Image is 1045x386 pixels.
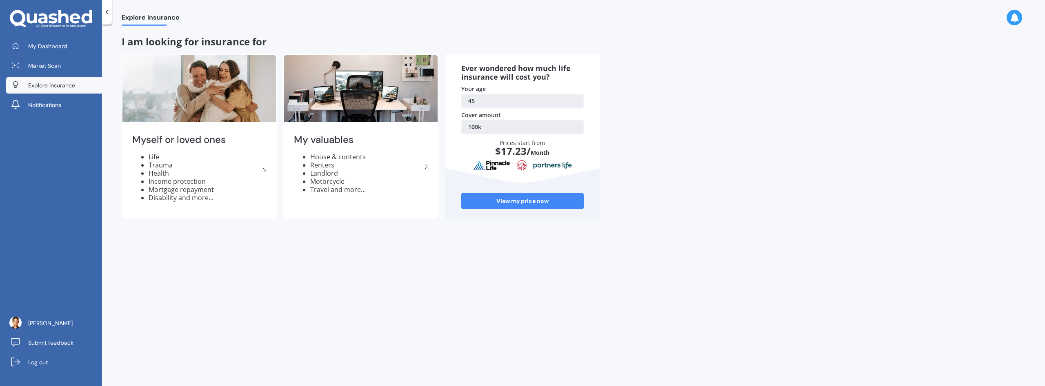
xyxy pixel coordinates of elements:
span: [PERSON_NAME] [28,319,73,327]
div: Prices start from [470,139,576,164]
img: My valuables [284,55,438,122]
span: Notifications [28,101,61,109]
span: Market Scan [28,62,61,70]
span: Month [531,149,549,156]
img: pinnacle [473,160,511,171]
a: View my price now [461,193,584,209]
a: Submit feedback [6,335,102,351]
a: 45 [461,94,584,108]
li: Travel and more... [310,185,421,194]
li: Landlord [310,169,421,177]
a: Explore insurance [6,77,102,94]
span: Log out [28,358,48,366]
span: My Dashboard [28,42,67,50]
h2: My valuables [294,134,421,146]
div: Cover amount [461,111,584,119]
li: Motorcycle [310,177,421,185]
span: Explore insurance [122,13,180,25]
li: Renters [310,161,421,169]
a: Market Scan [6,58,102,74]
img: Myself or loved ones [122,55,276,122]
span: Submit feedback [28,339,73,347]
a: Notifications [6,97,102,113]
a: 100k [461,120,584,134]
img: ACg8ocIx2x6AM-9Jmi4pv1_uhU_1D-BwKeQNM0H_nm2OJANNTpiUFDs=s96-c [9,317,22,329]
img: aia [517,160,527,171]
span: $ 17.23 / [495,144,531,158]
li: Mortgage repayment [149,185,260,194]
a: [PERSON_NAME] [6,315,102,331]
li: Trauma [149,161,260,169]
div: Ever wondered how much life insurance will cost you? [461,64,584,82]
h2: Myself or loved ones [132,134,260,146]
img: partnersLife [533,162,572,169]
li: Health [149,169,260,177]
li: House & contents [310,153,421,161]
div: Your age [461,85,584,93]
li: Life [149,153,260,161]
a: My Dashboard [6,38,102,54]
span: I am looking for insurance for [122,35,267,48]
a: Log out [6,354,102,370]
span: Explore insurance [28,81,75,89]
li: Income protection [149,177,260,185]
li: Disability and more... [149,194,260,202]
